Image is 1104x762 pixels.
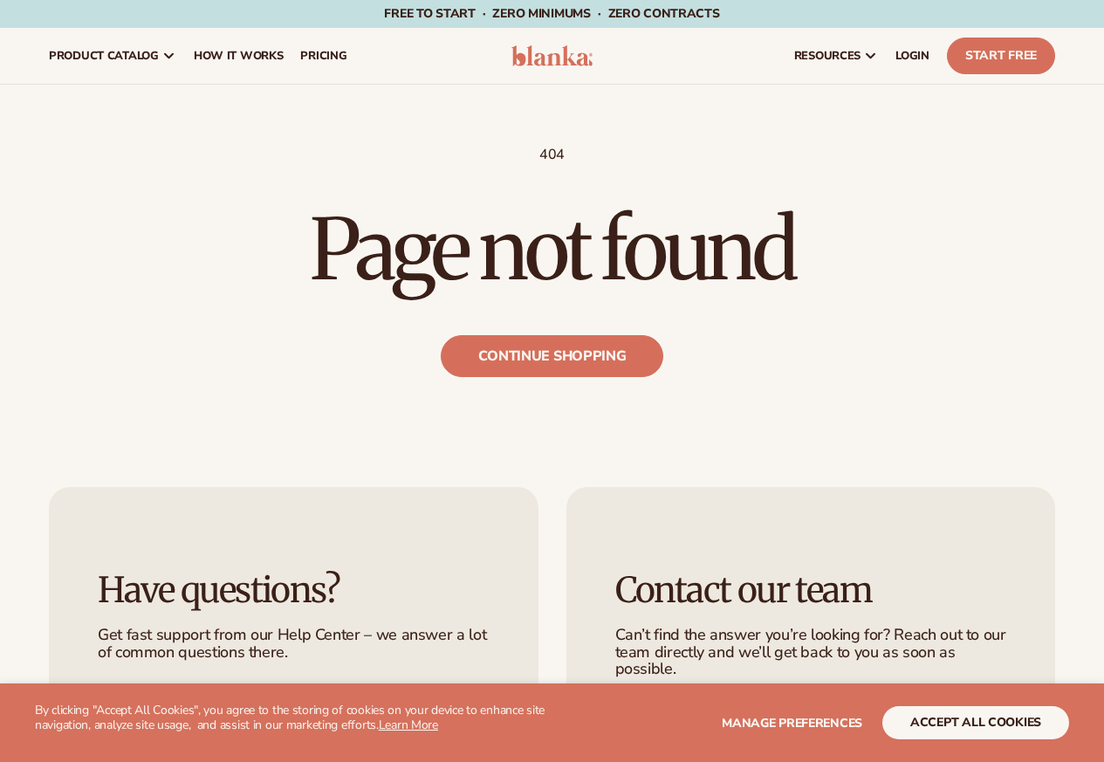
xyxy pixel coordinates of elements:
[379,717,438,733] a: Learn More
[49,208,1055,292] h1: Page not found
[384,5,719,22] span: Free to start · ZERO minimums · ZERO contracts
[98,627,490,662] p: Get fast support from our Help Center – we answer a lot of common questions there.
[794,49,861,63] span: resources
[98,571,490,609] h3: Have questions?
[291,28,355,84] a: pricing
[511,45,593,66] img: logo
[185,28,292,84] a: How It Works
[785,28,887,84] a: resources
[441,335,664,377] a: Continue shopping
[615,627,1007,678] p: Can’t find the answer you’re looking for? Reach out to our team directly and we’ll get back to yo...
[40,28,185,84] a: product catalog
[300,49,346,63] span: pricing
[887,28,938,84] a: LOGIN
[615,571,1007,609] h3: Contact our team
[722,715,862,731] span: Manage preferences
[49,146,1055,164] p: 404
[194,49,284,63] span: How It Works
[947,38,1055,74] a: Start Free
[722,706,862,739] button: Manage preferences
[35,704,552,733] p: By clicking "Accept All Cookies", you agree to the storing of cookies on your device to enhance s...
[49,49,159,63] span: product catalog
[895,49,929,63] span: LOGIN
[882,706,1069,739] button: accept all cookies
